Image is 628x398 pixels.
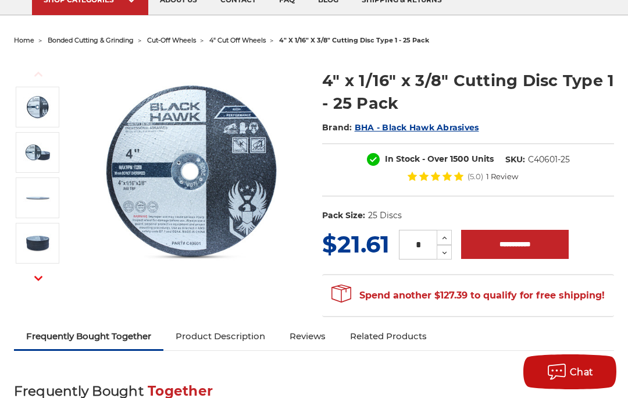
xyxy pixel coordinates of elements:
[277,324,338,349] a: Reviews
[23,138,52,167] img: 4" x 1/16" x 3/8" Cut off wheels for metal slicing
[505,154,525,166] dt: SKU:
[570,367,594,378] span: Chat
[14,36,34,44] a: home
[468,173,483,180] span: (5.0)
[523,354,616,389] button: Chat
[14,324,163,349] a: Frequently Bought Together
[322,69,614,115] h1: 4" x 1/16" x 3/8" Cutting Disc Type 1 - 25 Pack
[322,122,352,133] span: Brand:
[48,36,134,44] a: bonded cutting & grinding
[279,36,429,44] span: 4" x 1/16" x 3/8" cutting disc type 1 - 25 pack
[78,57,306,285] img: 4" x 1/16" x 3/8" Cutting Disc
[472,154,494,164] span: Units
[528,154,570,166] dd: C40601-25
[163,324,277,349] a: Product Description
[355,122,479,133] a: BHA - Black Hawk Abrasives
[331,290,605,301] span: Spend another $127.39 to qualify for free shipping!
[322,209,365,222] dt: Pack Size:
[338,324,439,349] a: Related Products
[486,173,518,180] span: 1 Review
[385,154,420,164] span: In Stock
[209,36,266,44] a: 4" cut off wheels
[368,209,402,222] dd: 25 Discs
[23,183,52,212] img: 4" x .06" x 3/8" Arbor Cut-off wheel
[450,154,469,164] span: 1500
[23,229,52,258] img: BHA 25 pack of 4" die grinder cut off wheels
[24,62,52,87] button: Previous
[24,266,52,291] button: Next
[147,36,196,44] a: cut-off wheels
[322,230,390,258] span: $21.61
[23,93,52,122] img: 4" x 1/16" x 3/8" Cutting Disc
[422,154,448,164] span: - Over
